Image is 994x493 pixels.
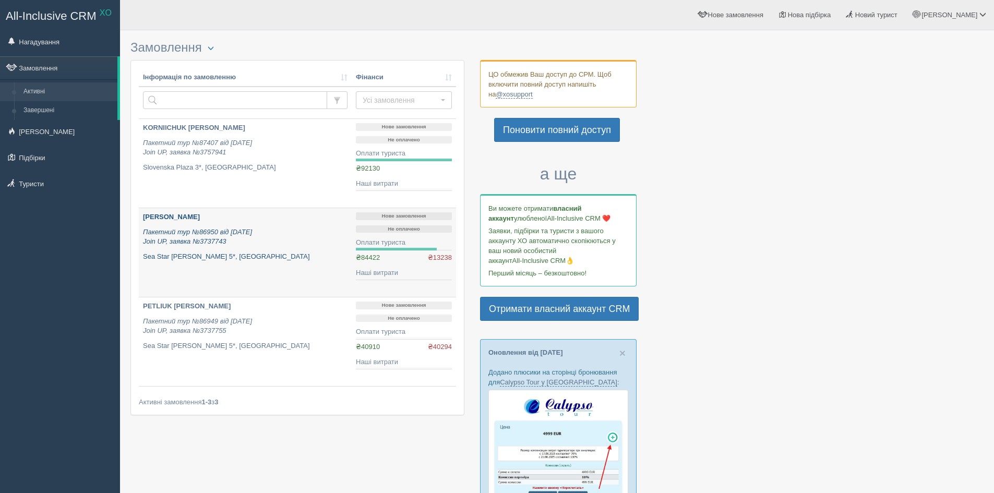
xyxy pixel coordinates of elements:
a: @xosupport [496,90,532,99]
div: Наші витрати [356,268,452,278]
p: Slovenska Plaza 3*, [GEOGRAPHIC_DATA] [143,163,348,173]
span: All-Inclusive CRM ❤️ [547,214,610,222]
a: [PERSON_NAME] Пакетний тур №86950 від [DATE]Join UP, заявка №3737743 Sea Star [PERSON_NAME] 5*, [... [139,208,352,297]
input: Пошук за номером замовлення, ПІБ або паспортом туриста [143,91,327,109]
button: Close [619,347,626,358]
i: Пакетний тур №86950 від [DATE] Join UP, заявка №3737743 [143,228,252,246]
b: 3 [214,398,218,406]
a: KORNIICHUK [PERSON_NAME] Пакетний тур №87407 від [DATE]Join UP, заявка №3757941 Slovenska Plaza 3... [139,119,352,208]
p: Заявки, підбірки та туристи з вашого аккаунту ХО автоматично скопіюються у ваш новий особистий ак... [488,226,628,266]
p: Додано плюсики на сторінці бронювання для : [488,367,628,387]
b: PETLIUK [PERSON_NAME] [143,302,231,310]
p: Не оплачено [356,136,452,144]
span: ₴40294 [428,342,452,352]
h3: а ще [480,165,637,183]
b: 1-3 [202,398,212,406]
a: Calypso Tour у [GEOGRAPHIC_DATA] [500,378,617,387]
div: Наші витрати [356,357,452,367]
a: Інформація по замовленню [143,73,348,82]
a: Оновлення від [DATE] [488,348,563,356]
p: Нове замовлення [356,212,452,220]
p: Не оплачено [356,315,452,322]
span: All-Inclusive CRM [6,9,97,22]
a: Фінанси [356,73,452,82]
span: [PERSON_NAME] [921,11,977,19]
span: ₴40910 [356,343,380,351]
span: ₴84422 [356,254,380,261]
a: Поновити повний доступ [494,118,620,142]
span: Усі замовлення [363,95,438,105]
b: [PERSON_NAME] [143,213,200,221]
button: Усі замовлення [356,91,452,109]
div: Оплати туриста [356,327,452,337]
a: Активні [19,82,117,101]
i: Пакетний тур №86949 від [DATE] Join UP, заявка №3737755 [143,317,252,335]
div: ЦО обмежив Ваш доступ до СРМ. Щоб включити повний доступ напишіть на [480,60,637,107]
a: Отримати власний аккаунт CRM [480,297,639,321]
sup: XO [100,8,112,17]
span: ₴13238 [428,253,452,263]
span: Новий турист [855,11,897,19]
div: Оплати туриста [356,149,452,159]
p: Sea Star [PERSON_NAME] 5*, [GEOGRAPHIC_DATA] [143,252,348,262]
p: Не оплачено [356,225,452,233]
p: Нове замовлення [356,123,452,131]
span: Нове замовлення [708,11,763,19]
div: Оплати туриста [356,238,452,248]
h3: Замовлення [130,41,464,55]
span: All-Inclusive CRM👌 [512,257,574,264]
a: All-Inclusive CRM XO [1,1,119,29]
b: власний аккаунт [488,205,582,222]
p: Перший місяць – безкоштовно! [488,268,628,278]
span: Нова підбірка [788,11,831,19]
span: × [619,347,626,359]
div: Наші витрати [356,179,452,189]
span: ₴92130 [356,164,380,172]
p: Нове замовлення [356,302,452,309]
a: PETLIUK [PERSON_NAME] Пакетний тур №86949 від [DATE]Join UP, заявка №3737755 Sea Star [PERSON_NAM... [139,297,352,386]
div: Активні замовлення з [139,397,456,407]
i: Пакетний тур №87407 від [DATE] Join UP, заявка №3757941 [143,139,252,157]
p: Sea Star [PERSON_NAME] 5*, [GEOGRAPHIC_DATA] [143,341,348,351]
b: KORNIICHUK [PERSON_NAME] [143,124,245,131]
a: Завершені [19,101,117,120]
p: Ви можете отримати улюбленої [488,203,628,223]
